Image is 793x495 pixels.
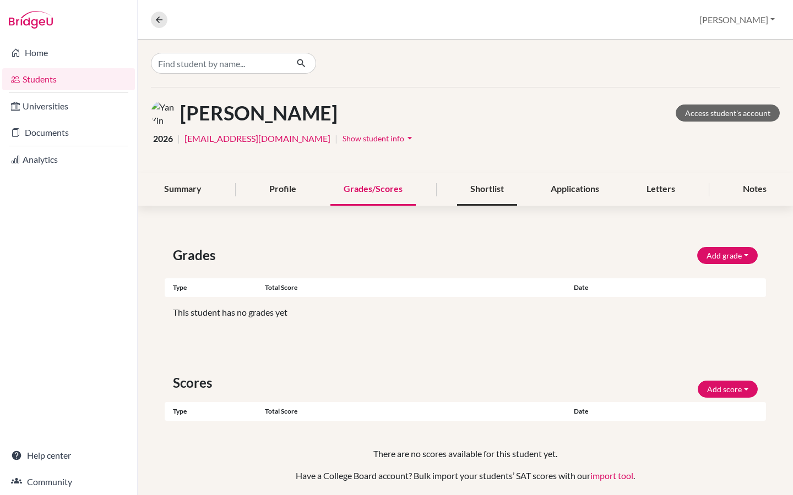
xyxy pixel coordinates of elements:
a: Community [2,471,135,493]
a: Documents [2,122,135,144]
p: Have a College Board account? Bulk import your students’ SAT scores with our . [199,469,731,482]
p: There are no scores available for this student yet. [199,447,731,460]
div: Type [165,406,265,416]
div: Grades/Scores [330,173,416,206]
img: Bridge-U [9,11,53,29]
a: [EMAIL_ADDRESS][DOMAIN_NAME] [184,132,330,145]
button: Add grade [697,247,758,264]
div: Total score [265,406,566,416]
div: Date [566,283,716,293]
div: Date [566,406,666,416]
p: This student has no grades yet [173,306,758,319]
i: arrow_drop_down [404,133,415,144]
span: Grades [173,245,220,265]
a: Analytics [2,148,135,170]
div: Shortlist [457,173,517,206]
a: Universities [2,95,135,117]
div: Profile [256,173,309,206]
div: Total score [265,283,566,293]
div: Type [165,283,265,293]
div: Applications [537,173,612,206]
a: Students [2,68,135,90]
button: Add score [698,381,758,398]
button: Show student infoarrow_drop_down [342,130,416,147]
a: import tool [590,470,633,481]
button: [PERSON_NAME] [694,9,780,30]
div: Notes [730,173,780,206]
h1: [PERSON_NAME] [180,101,338,125]
div: Summary [151,173,215,206]
a: Home [2,42,135,64]
span: 2026 [153,132,173,145]
img: Yan Yin Kwok's avatar [151,101,176,125]
a: Access student's account [676,105,780,122]
div: Letters [633,173,688,206]
a: Help center [2,444,135,466]
input: Find student by name... [151,53,287,74]
span: | [335,132,338,145]
span: | [177,132,180,145]
span: Scores [173,373,216,393]
span: Show student info [343,134,404,143]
